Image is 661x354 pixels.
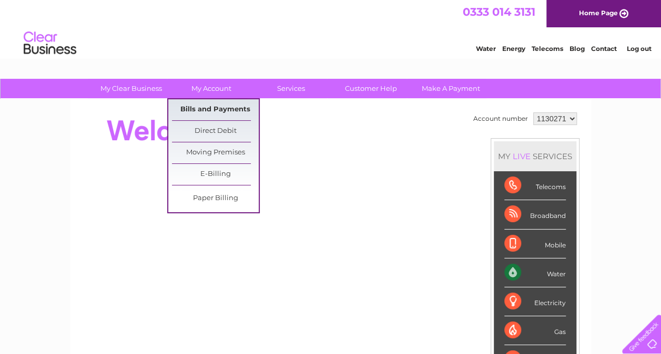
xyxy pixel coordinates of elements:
[511,151,533,161] div: LIVE
[172,164,259,185] a: E-Billing
[471,110,531,128] td: Account number
[172,142,259,163] a: Moving Premises
[408,79,494,98] a: Make A Payment
[502,45,525,53] a: Energy
[248,79,334,98] a: Services
[328,79,414,98] a: Customer Help
[172,99,259,120] a: Bills and Payments
[172,121,259,142] a: Direct Debit
[591,45,617,53] a: Contact
[168,79,255,98] a: My Account
[504,200,566,229] div: Broadband
[504,287,566,316] div: Electricity
[504,171,566,200] div: Telecoms
[23,27,77,59] img: logo.png
[532,45,563,53] a: Telecoms
[570,45,585,53] a: Blog
[626,45,651,53] a: Log out
[504,258,566,287] div: Water
[494,141,576,171] div: MY SERVICES
[88,79,175,98] a: My Clear Business
[504,316,566,345] div: Gas
[504,230,566,258] div: Mobile
[476,45,496,53] a: Water
[463,5,535,18] a: 0333 014 3131
[172,188,259,209] a: Paper Billing
[83,6,579,51] div: Clear Business is a trading name of Verastar Limited (registered in [GEOGRAPHIC_DATA] No. 3667643...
